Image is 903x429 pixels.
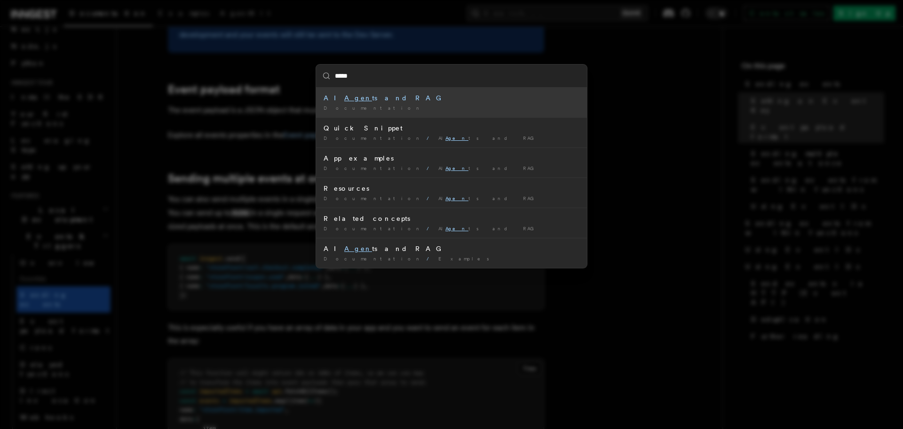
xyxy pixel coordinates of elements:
span: AI ts and RAG [438,226,538,231]
span: / [427,226,435,231]
span: AI ts and RAG [438,135,538,141]
span: Documentation [324,256,423,261]
div: Quick Snippet [324,123,579,133]
mark: Agen [445,195,468,201]
mark: Agen [445,165,468,171]
mark: Agen [344,245,372,252]
span: Documentation [324,226,423,231]
div: AI ts and RAG [324,93,579,103]
span: AI ts and RAG [438,165,538,171]
span: / [427,165,435,171]
span: Documentation [324,195,423,201]
mark: Agen [344,94,372,102]
mark: Agen [445,135,468,141]
span: Examples [438,256,495,261]
mark: Agen [445,226,468,231]
div: Resources [324,184,579,193]
span: AI ts and RAG [438,195,538,201]
div: AI ts and RAG [324,244,579,253]
span: / [427,256,435,261]
span: Documentation [324,165,423,171]
span: / [427,135,435,141]
span: Documentation [324,135,423,141]
div: Related concepts [324,214,579,223]
span: / [427,195,435,201]
span: Documentation [324,105,423,111]
div: App examples [324,154,579,163]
